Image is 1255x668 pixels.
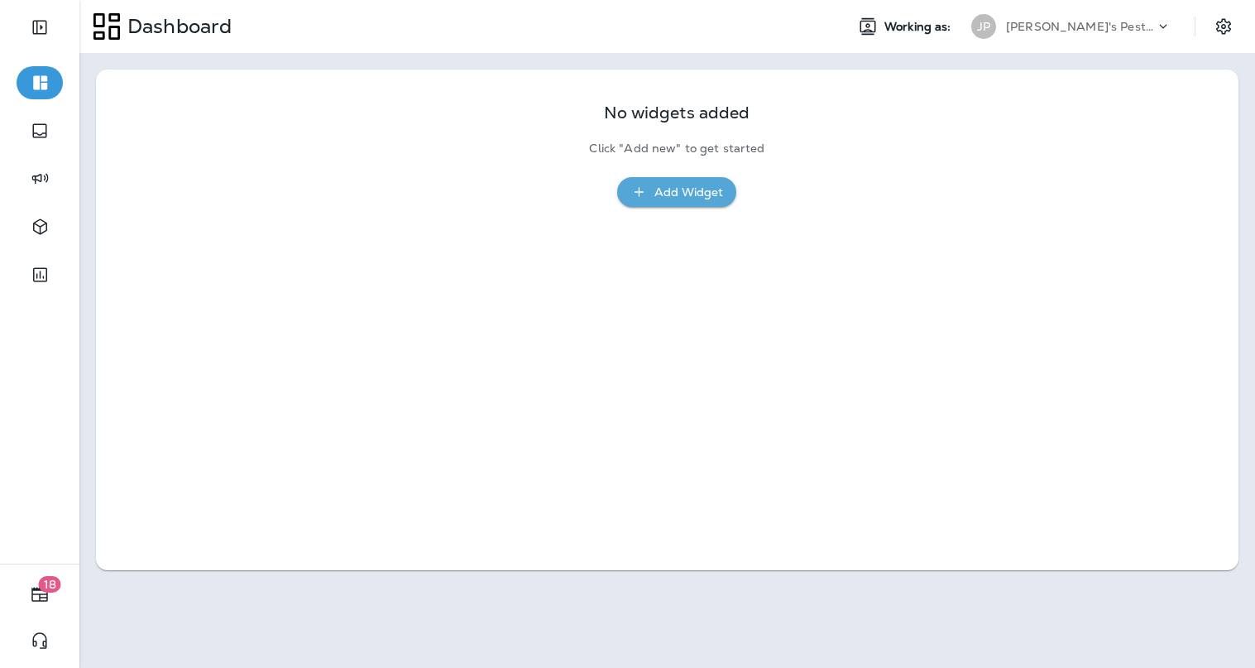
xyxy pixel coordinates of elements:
p: Dashboard [121,14,232,39]
button: 18 [17,578,63,611]
p: Click "Add new" to get started [589,142,764,156]
span: Working as: [884,20,955,34]
p: [PERSON_NAME]'s Pest Control - [GEOGRAPHIC_DATA] [1006,20,1155,33]
button: Add Widget [617,177,736,208]
p: No widgets added [604,106,750,120]
button: Settings [1209,12,1238,41]
span: 18 [39,576,61,593]
div: JP [971,14,996,39]
div: Add Widget [654,182,723,203]
button: Expand Sidebar [17,11,63,44]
